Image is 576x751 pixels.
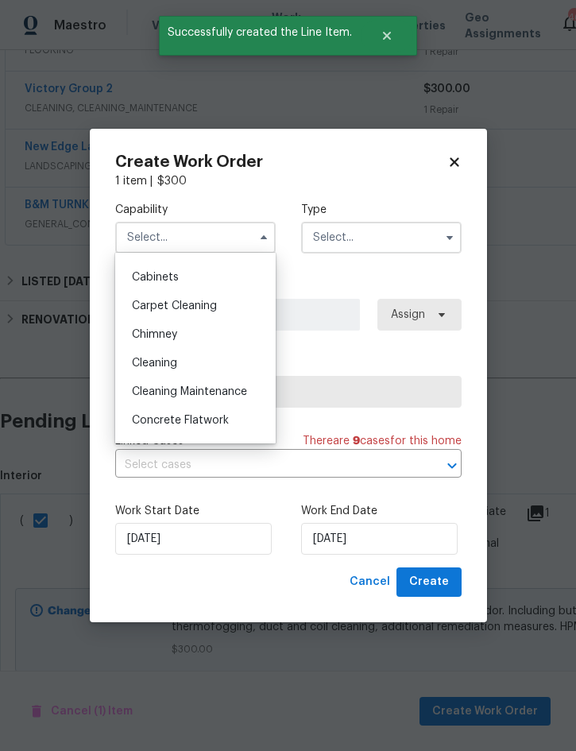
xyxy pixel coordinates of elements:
label: Work Start Date [115,503,276,519]
span: Concrete Flatwork [132,415,229,426]
button: Close [361,20,413,52]
span: Cleaning [132,358,177,369]
input: M/D/YYYY [115,523,272,555]
span: Cabinets [132,272,179,283]
div: 1 item | [115,173,462,189]
span: $ 300 [157,176,187,187]
button: Open [441,455,463,477]
span: Create [409,572,449,592]
label: Trade Partner [115,356,462,372]
span: Cancel [350,572,390,592]
input: Select cases [115,453,417,478]
span: 9 [353,436,360,447]
span: Carpet Cleaning [132,300,217,312]
span: Chimney [132,329,177,340]
span: Select trade partner [129,384,448,400]
button: Create [396,567,462,597]
label: Work End Date [301,503,462,519]
input: M/D/YYYY [301,523,458,555]
h2: Create Work Order [115,154,447,170]
input: Select... [301,222,462,254]
span: Assign [391,307,425,323]
button: Cancel [343,567,396,597]
span: Cleaning Maintenance [132,386,247,397]
label: Work Order Manager [115,279,462,295]
input: Select... [115,222,276,254]
span: Successfully created the Line Item. [159,16,361,49]
span: There are case s for this home [303,433,462,449]
label: Capability [115,202,276,218]
button: Show options [440,228,459,247]
button: Hide options [254,228,273,247]
label: Type [301,202,462,218]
